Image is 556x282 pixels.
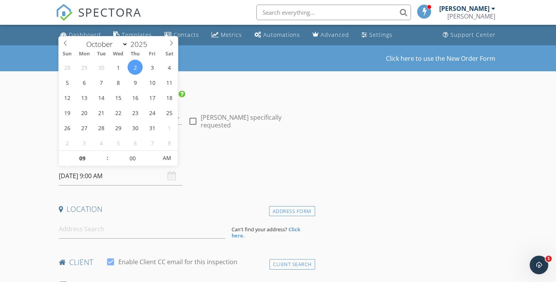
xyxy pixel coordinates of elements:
span: October 29, 2025 [111,120,126,135]
h4: Location [59,204,312,214]
input: Search everything... [256,5,411,20]
h4: client [59,257,312,267]
span: Tue [93,52,110,57]
span: October 25, 2025 [162,105,177,120]
a: Automations (Basic) [251,28,303,42]
input: Address Search [59,220,225,239]
span: October 16, 2025 [128,90,143,105]
a: Click here to use the New Order Form [386,55,495,62]
div: Client Search [269,259,315,270]
span: November 7, 2025 [145,135,160,150]
a: Support Center [440,28,499,42]
span: October 5, 2025 [60,75,75,90]
span: October 18, 2025 [162,90,177,105]
div: Support Center [450,31,496,38]
span: Wed [110,52,127,57]
a: Dashboard [57,28,104,42]
span: October 4, 2025 [162,60,177,75]
span: October 27, 2025 [77,120,92,135]
span: Fri [144,52,161,57]
span: Thu [127,52,144,57]
span: October 19, 2025 [60,105,75,120]
a: Templates [110,28,155,42]
span: October 13, 2025 [77,90,92,105]
div: Settings [369,31,392,38]
a: Advanced [309,28,352,42]
iframe: Intercom live chat [530,256,548,274]
span: October 1, 2025 [111,60,126,75]
span: October 30, 2025 [128,120,143,135]
div: Address Form [269,206,315,217]
span: October 21, 2025 [94,105,109,120]
span: October 3, 2025 [145,60,160,75]
span: October 12, 2025 [60,90,75,105]
div: Logan Nichols [447,12,495,20]
div: Automations [263,31,300,38]
div: Dashboard [69,31,101,38]
span: November 6, 2025 [128,135,143,150]
span: October 17, 2025 [145,90,160,105]
label: Enable Client CC email for this inspection [118,258,237,266]
a: Metrics [208,28,245,42]
span: October 22, 2025 [111,105,126,120]
span: October 28, 2025 [94,120,109,135]
a: SPECTORA [56,10,142,27]
span: October 15, 2025 [111,90,126,105]
input: Select date [59,167,182,186]
div: Metrics [221,31,242,38]
div: [PERSON_NAME] [439,5,489,12]
span: October 6, 2025 [77,75,92,90]
span: September 29, 2025 [77,60,92,75]
span: October 31, 2025 [145,120,160,135]
span: Mon [76,52,93,57]
input: Year [128,39,153,49]
span: October 9, 2025 [128,75,143,90]
span: November 3, 2025 [77,135,92,150]
img: The Best Home Inspection Software - Spectora [56,4,73,21]
span: October 24, 2025 [145,105,160,120]
span: Sat [161,52,178,57]
label: [PERSON_NAME] specifically requested [201,113,312,129]
span: September 28, 2025 [60,60,75,75]
a: Settings [358,28,396,42]
span: October 14, 2025 [94,90,109,105]
a: Contacts [161,28,202,42]
strong: Click here. [232,226,300,239]
span: October 8, 2025 [111,75,126,90]
span: Sun [59,52,76,57]
h4: Date/Time [59,151,312,161]
span: October 11, 2025 [162,75,177,90]
span: November 8, 2025 [162,135,177,150]
div: Advanced [321,31,349,38]
span: November 2, 2025 [60,135,75,150]
span: October 2, 2025 [128,60,143,75]
div: Contacts [174,31,199,38]
span: October 7, 2025 [94,75,109,90]
span: 1 [546,256,552,262]
span: November 4, 2025 [94,135,109,150]
span: Click to toggle [156,150,177,166]
span: Can't find your address? [232,226,287,233]
span: : [106,150,109,166]
span: October 23, 2025 [128,105,143,120]
span: October 10, 2025 [145,75,160,90]
span: November 1, 2025 [162,120,177,135]
span: October 20, 2025 [77,105,92,120]
span: October 26, 2025 [60,120,75,135]
div: Templates [122,31,152,38]
span: September 30, 2025 [94,60,109,75]
span: November 5, 2025 [111,135,126,150]
span: SPECTORA [78,4,142,20]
